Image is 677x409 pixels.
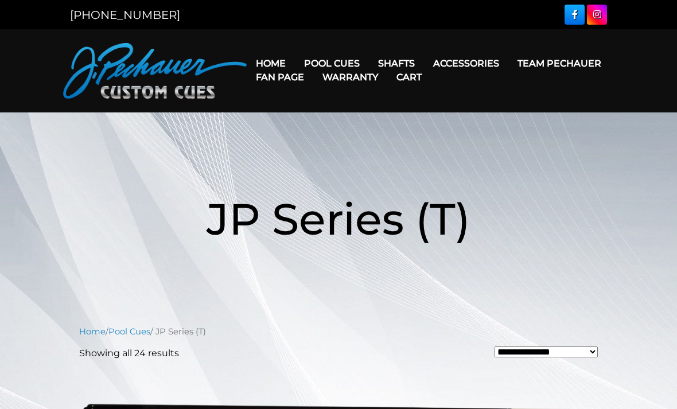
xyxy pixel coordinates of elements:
a: Team Pechauer [508,49,610,78]
p: Showing all 24 results [79,346,179,360]
a: Fan Page [247,63,313,92]
a: Warranty [313,63,387,92]
a: Home [79,326,106,337]
a: Pool Cues [295,49,369,78]
nav: Breadcrumb [79,325,598,338]
a: Shafts [369,49,424,78]
img: Pechauer Custom Cues [63,43,247,99]
a: [PHONE_NUMBER] [70,8,180,22]
span: JP Series (T) [207,192,470,246]
a: Pool Cues [108,326,150,337]
a: Accessories [424,49,508,78]
a: Home [247,49,295,78]
select: Shop order [495,346,598,357]
a: Cart [387,63,431,92]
